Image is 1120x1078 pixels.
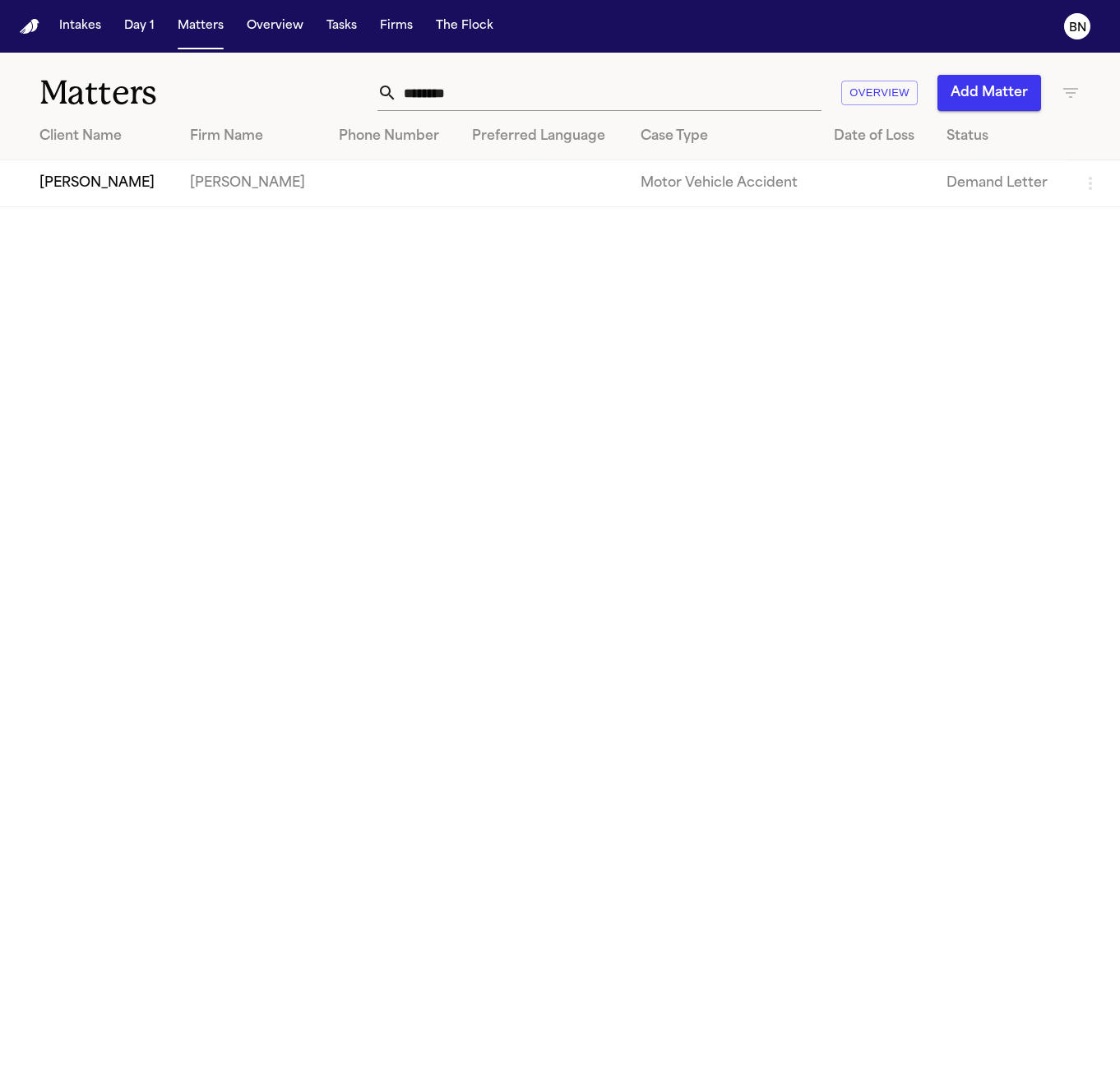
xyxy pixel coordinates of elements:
[1069,22,1086,34] text: BN
[320,12,363,41] button: Tasks
[627,160,821,207] td: Motor Vehicle Accident
[39,72,323,113] h1: Matters
[841,81,918,106] button: Overview
[937,75,1041,111] button: Add Matter
[373,12,419,41] button: Firms
[834,127,920,146] div: Date of Loss
[20,19,39,35] a: Home
[641,127,808,146] div: Case Type
[53,12,108,41] button: Intakes
[946,127,1054,146] div: Status
[240,12,310,41] button: Overview
[177,160,326,207] td: [PERSON_NAME]
[190,127,312,146] div: Firm Name
[339,127,446,146] div: Phone Number
[20,19,39,35] img: Finch Logo
[171,12,230,41] button: Matters
[429,12,500,41] button: The Flock
[933,160,1067,207] td: Demand Letter
[39,127,164,146] div: Client Name
[118,12,161,41] button: Day 1
[472,127,613,146] div: Preferred Language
